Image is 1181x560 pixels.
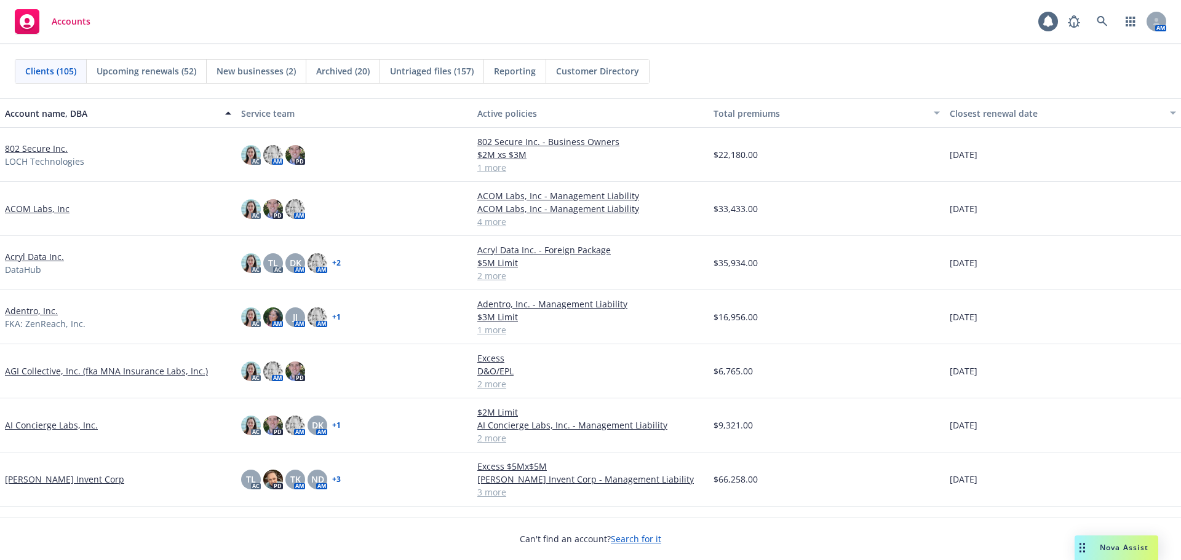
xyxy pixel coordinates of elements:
span: JJ [293,310,298,323]
button: Service team [236,98,472,128]
a: 1 more [477,323,704,336]
img: photo [263,470,283,489]
img: photo [308,307,327,327]
span: LOCH Technologies [5,155,84,168]
a: Search for it [611,533,661,545]
a: + 1 [332,422,341,429]
span: [DATE] [950,310,977,323]
span: [DATE] [950,473,977,486]
a: 4 more [477,215,704,228]
a: + 3 [332,476,341,483]
span: TL [246,473,256,486]
a: Adentro, Inc. [5,304,58,317]
span: [DATE] [950,148,977,161]
a: $1M Limit [477,514,704,527]
div: Active policies [477,107,704,120]
a: AI Concierge Labs, Inc. [5,419,98,432]
img: photo [263,361,283,381]
a: [PERSON_NAME] Invent Corp [5,473,124,486]
a: Report a Bug [1062,9,1086,34]
a: $3M Limit [477,310,704,323]
span: [DATE] [950,419,977,432]
a: AI Concierge Labs, Inc. - Management Liability [477,419,704,432]
span: [DATE] [950,365,977,377]
a: D&O/EPL [477,365,704,377]
span: $33,433.00 [714,202,758,215]
span: $35,934.00 [714,256,758,269]
a: $2M Limit [477,406,704,419]
img: photo [285,145,305,165]
img: photo [263,199,283,219]
img: photo [241,361,261,381]
a: Switch app [1118,9,1143,34]
a: Excess $5Mx$5M [477,460,704,473]
span: Untriaged files (157) [390,65,474,77]
a: 2 more [477,377,704,390]
img: photo [285,361,305,381]
img: photo [241,199,261,219]
a: ACOM Labs, Inc - Management Liability [477,189,704,202]
span: [DATE] [950,256,977,269]
button: Nova Assist [1075,535,1158,560]
img: photo [241,145,261,165]
img: photo [263,145,283,165]
a: Accounts [10,4,95,39]
img: photo [241,307,261,327]
span: DK [290,256,301,269]
a: ACOM Labs, Inc - Management Liability [477,202,704,215]
div: Drag to move [1075,535,1090,560]
div: Service team [241,107,467,120]
a: $5M Limit [477,256,704,269]
div: Closest renewal date [950,107,1163,120]
button: Closest renewal date [945,98,1181,128]
a: 1 more [477,161,704,174]
a: Excess [477,352,704,365]
span: Accounts [52,17,90,26]
span: Nova Assist [1100,542,1148,553]
button: Total premiums [709,98,945,128]
span: [DATE] [950,202,977,215]
span: Clients (105) [25,65,76,77]
span: New businesses (2) [217,65,296,77]
a: Adentro, Inc. - Management Liability [477,298,704,310]
span: $66,258.00 [714,473,758,486]
span: DataHub [5,263,41,276]
span: TL [268,256,278,269]
a: $2M xs $3M [477,148,704,161]
a: + 1 [332,314,341,321]
a: 2 more [477,432,704,444]
span: $22,180.00 [714,148,758,161]
a: ACOM Labs, Inc [5,202,70,215]
a: Search [1090,9,1115,34]
span: Reporting [494,65,536,77]
img: photo [241,253,261,273]
img: photo [308,253,327,273]
span: Customer Directory [556,65,639,77]
div: Account name, DBA [5,107,218,120]
span: Can't find an account? [520,532,661,545]
a: Acryl Data Inc. - Foreign Package [477,243,704,256]
span: $16,956.00 [714,310,758,323]
a: 802 Secure Inc. - Business Owners [477,135,704,148]
a: + 2 [332,259,341,267]
span: FKA: ZenReach, Inc. [5,317,85,330]
span: $6,765.00 [714,365,753,377]
a: 802 Secure Inc. [5,142,68,155]
span: TK [290,473,301,486]
span: $9,321.00 [714,419,753,432]
span: Upcoming renewals (52) [97,65,196,77]
span: Archived (20) [316,65,370,77]
img: photo [285,199,305,219]
img: photo [285,416,305,435]
button: Active policies [472,98,709,128]
span: ND [311,473,324,486]
img: photo [241,416,261,435]
img: photo [263,307,283,327]
img: photo [263,416,283,435]
div: Total premiums [714,107,926,120]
